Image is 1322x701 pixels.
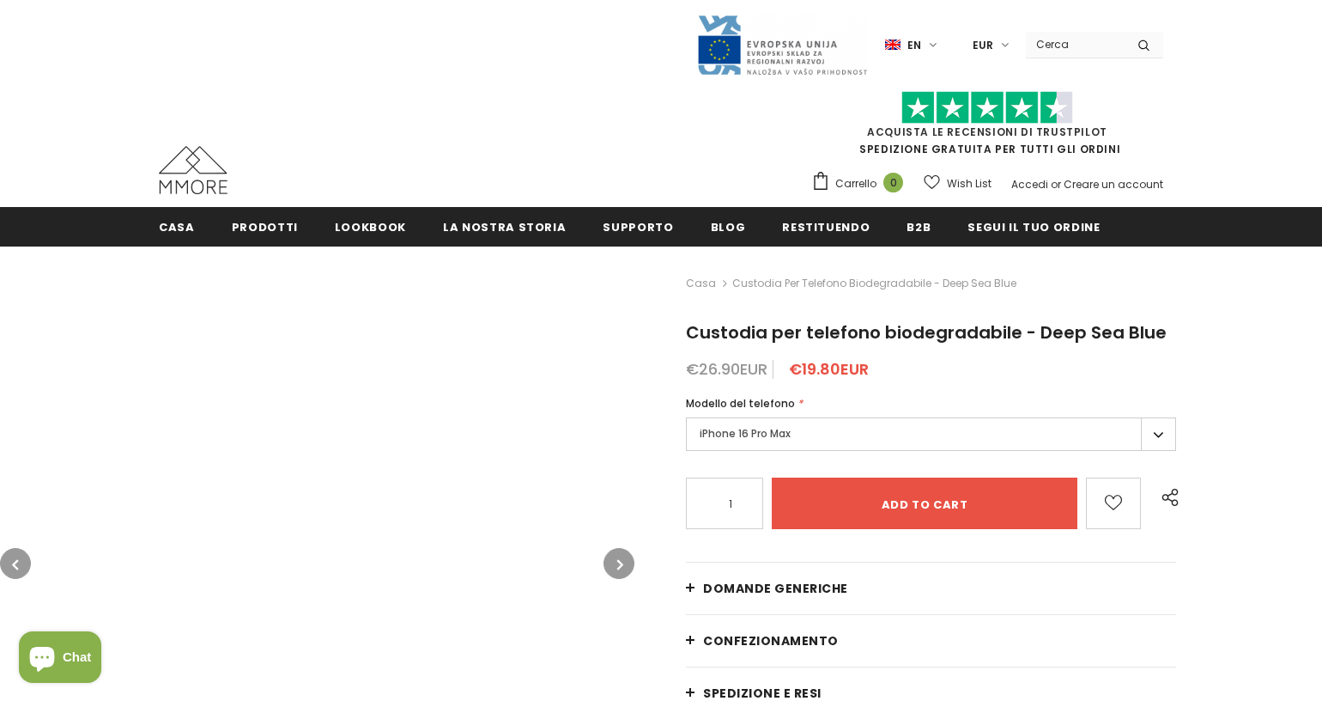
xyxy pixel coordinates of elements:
span: Lookbook [335,219,406,235]
a: Creare un account [1064,177,1163,192]
span: Blog [711,219,746,235]
span: EUR [973,37,993,54]
span: Modello del telefono [686,396,795,411]
span: €19.80EUR [789,358,869,380]
a: CONFEZIONAMENTO [686,615,1176,667]
a: Casa [159,207,195,246]
span: Restituendo [782,219,870,235]
span: €26.90EUR [686,358,767,380]
a: Carrello 0 [811,171,912,197]
img: i-lang-1.png [885,38,901,52]
a: Restituendo [782,207,870,246]
span: Domande generiche [703,580,848,597]
span: 0 [883,173,903,192]
span: or [1051,177,1061,192]
inbox-online-store-chat: Shopify online store chat [14,631,106,687]
a: Lookbook [335,207,406,246]
a: Javni Razpis [696,37,868,52]
span: en [907,37,921,54]
a: Blog [711,207,746,246]
span: SPEDIZIONE GRATUITA PER TUTTI GLI ORDINI [811,99,1163,156]
a: Accedi [1011,177,1048,192]
a: Prodotti [232,207,298,246]
a: Segui il tuo ordine [967,207,1100,246]
img: Javni Razpis [696,14,868,76]
span: Prodotti [232,219,298,235]
span: Custodia per telefono biodegradabile - Deep Sea Blue [686,320,1167,344]
input: Search Site [1026,32,1125,57]
label: iPhone 16 Pro Max [686,418,1176,451]
a: supporto [603,207,673,246]
input: Add to cart [772,478,1077,529]
span: Casa [159,219,195,235]
a: Wish List [924,168,991,198]
span: Custodia per telefono biodegradabile - Deep Sea Blue [732,273,1016,294]
span: B2B [907,219,931,235]
a: Domande generiche [686,563,1176,614]
img: Casi MMORE [159,146,227,194]
span: CONFEZIONAMENTO [703,632,839,649]
a: Casa [686,273,716,294]
img: Fidati di Pilot Stars [901,91,1073,125]
span: Carrello [835,175,876,192]
span: Wish List [947,175,991,192]
a: Acquista le recensioni di TrustPilot [867,125,1107,139]
a: B2B [907,207,931,246]
span: La nostra storia [443,219,566,235]
span: supporto [603,219,673,235]
a: La nostra storia [443,207,566,246]
span: Segui il tuo ordine [967,219,1100,235]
